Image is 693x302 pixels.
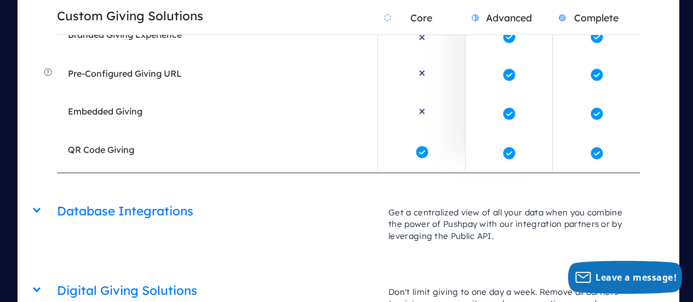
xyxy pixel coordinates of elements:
span: Pre-Configured Giving URL [68,67,182,84]
h2: Core [378,1,465,35]
em: QR Code Giving [68,144,134,155]
p: Get a centralized view of all your data when you combine the power of Pushpay with our integratio... [377,196,639,253]
h2: Database Integrations [57,197,377,225]
h2: Custom Giving Solutions [57,2,377,30]
h2: Advanced [466,1,552,35]
em: Embedded Giving [68,106,142,117]
span: Leave a message! [595,271,677,283]
h2: Complete [553,1,639,35]
button: Leave a message! [568,261,682,294]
